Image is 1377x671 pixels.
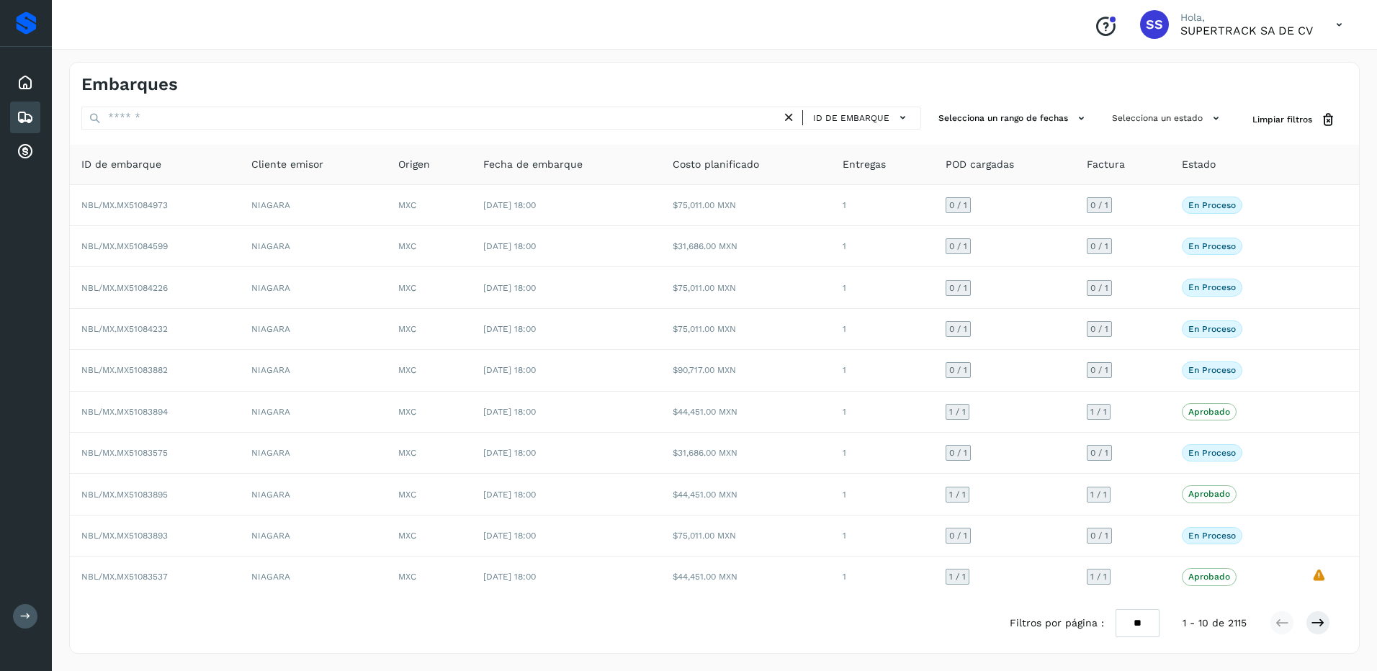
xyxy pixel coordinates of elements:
td: 1 [831,433,934,474]
span: [DATE] 18:00 [483,365,536,375]
span: Factura [1087,157,1125,172]
span: 1 / 1 [949,407,966,416]
span: NBL/MX.MX51084226 [81,283,168,293]
span: 1 / 1 [949,572,966,581]
span: 0 / 1 [1090,531,1108,540]
span: 0 / 1 [949,242,967,251]
td: $44,451.00 MXN [661,557,831,597]
span: ID de embarque [813,112,889,125]
td: NIAGARA [240,515,387,557]
td: NIAGARA [240,474,387,515]
td: NIAGARA [240,226,387,267]
h4: Embarques [81,74,178,95]
p: SUPERTRACK SA DE CV [1180,24,1313,37]
td: $75,011.00 MXN [661,309,831,350]
span: 0 / 1 [1090,201,1108,210]
p: Hola, [1180,12,1313,24]
td: $90,717.00 MXN [661,350,831,391]
p: Aprobado [1188,572,1230,582]
span: 0 / 1 [1090,449,1108,457]
p: En proceso [1188,282,1236,292]
td: MXC [387,350,472,391]
td: 1 [831,392,934,433]
td: $44,451.00 MXN [661,474,831,515]
td: NIAGARA [240,350,387,391]
td: 1 [831,515,934,557]
span: [DATE] 18:00 [483,200,536,210]
span: [DATE] 18:00 [483,572,536,582]
span: 0 / 1 [949,366,967,374]
button: Limpiar filtros [1241,107,1347,133]
span: NBL/MX.MX51083882 [81,365,168,375]
span: NBL/MX.MX51084973 [81,200,168,210]
td: $31,686.00 MXN [661,433,831,474]
button: Selecciona un estado [1106,107,1229,130]
td: MXC [387,185,472,226]
span: 0 / 1 [949,284,967,292]
span: 0 / 1 [1090,325,1108,333]
td: 1 [831,309,934,350]
p: Aprobado [1188,407,1230,417]
td: MXC [387,392,472,433]
span: ID de embarque [81,157,161,172]
p: En proceso [1188,241,1236,251]
p: Aprobado [1188,489,1230,499]
span: [DATE] 18:00 [483,448,536,458]
span: 0 / 1 [1090,242,1108,251]
span: 0 / 1 [949,325,967,333]
td: 1 [831,267,934,308]
span: Limpiar filtros [1252,113,1312,126]
td: 1 [831,350,934,391]
span: Costo planificado [673,157,759,172]
span: 0 / 1 [1090,284,1108,292]
span: 1 / 1 [949,490,966,499]
td: $44,451.00 MXN [661,392,831,433]
span: NBL/MX.MX51084599 [81,241,168,251]
td: MXC [387,557,472,597]
td: MXC [387,226,472,267]
td: NIAGARA [240,433,387,474]
span: Entregas [843,157,886,172]
span: POD cargadas [946,157,1014,172]
span: [DATE] 18:00 [483,490,536,500]
td: NIAGARA [240,309,387,350]
span: Filtros por página : [1010,616,1104,631]
button: ID de embarque [809,107,915,128]
td: 1 [831,557,934,597]
span: NBL/MX.MX51083575 [81,448,168,458]
span: 0 / 1 [1090,366,1108,374]
span: 1 / 1 [1090,490,1107,499]
span: NBL/MX.MX51083893 [81,531,168,541]
td: $31,686.00 MXN [661,226,831,267]
span: Estado [1182,157,1216,172]
td: MXC [387,474,472,515]
td: $75,011.00 MXN [661,267,831,308]
p: En proceso [1188,324,1236,334]
span: 0 / 1 [949,449,967,457]
span: 1 / 1 [1090,407,1107,416]
p: En proceso [1188,448,1236,458]
td: MXC [387,515,472,557]
span: [DATE] 18:00 [483,283,536,293]
td: MXC [387,433,472,474]
td: MXC [387,309,472,350]
span: Cliente emisor [251,157,323,172]
span: Origen [398,157,430,172]
span: 0 / 1 [949,201,967,210]
p: En proceso [1188,200,1236,210]
td: 1 [831,474,934,515]
td: NIAGARA [240,557,387,597]
td: $75,011.00 MXN [661,185,831,226]
span: 1 - 10 de 2115 [1183,616,1247,631]
div: Embarques [10,102,40,133]
td: 1 [831,226,934,267]
td: NIAGARA [240,392,387,433]
span: [DATE] 18:00 [483,407,536,417]
button: Selecciona un rango de fechas [933,107,1095,130]
td: NIAGARA [240,185,387,226]
span: [DATE] 18:00 [483,241,536,251]
div: Inicio [10,67,40,99]
span: NBL/MX.MX51083894 [81,407,168,417]
td: MXC [387,267,472,308]
td: 1 [831,185,934,226]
